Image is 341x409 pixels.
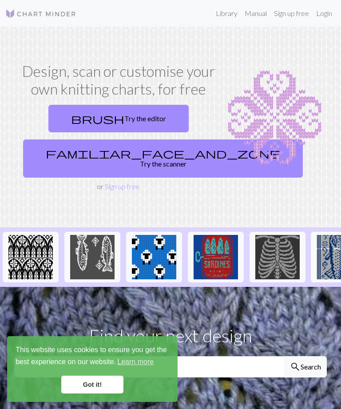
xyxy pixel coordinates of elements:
[61,376,123,393] a: dismiss cookie message
[64,232,120,282] button: fishies :)
[126,252,182,260] a: Sheep socks
[48,105,189,132] a: Try the editor
[255,235,300,279] img: New Piskel-1.png (2).png
[313,4,336,22] a: Login
[132,235,176,279] img: Sheep socks
[70,235,115,279] img: fishies :)
[212,4,241,22] a: Library
[20,101,217,192] div: or
[8,235,53,279] img: tracery
[64,252,120,260] a: fishies :)
[194,235,238,279] img: Sardines in a can
[188,232,244,282] button: Sardines in a can
[16,345,169,369] span: This website uses cookies to ensure you get the best experience on our website.
[250,252,305,260] a: New Piskel-1.png (2).png
[105,182,140,191] a: Sign up free
[71,112,124,125] span: brush
[250,232,305,282] button: New Piskel-1.png (2).png
[228,62,321,173] img: Chart example
[5,8,76,19] img: Logo
[46,147,280,159] span: familiar_face_and_zone
[188,252,244,260] a: Sardines in a can
[290,361,301,373] span: search
[23,139,303,178] a: Try the scanner
[270,4,313,22] a: Sign up free
[284,356,327,377] button: Search
[3,232,59,282] button: tracery
[3,252,59,260] a: tracery
[14,322,327,349] p: Find your next design
[116,355,155,369] a: learn more about cookies
[7,336,178,402] div: cookieconsent
[126,232,182,282] button: Sheep socks
[20,62,217,98] h1: Design, scan or customise your own knitting charts, for free
[241,4,270,22] a: Manual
